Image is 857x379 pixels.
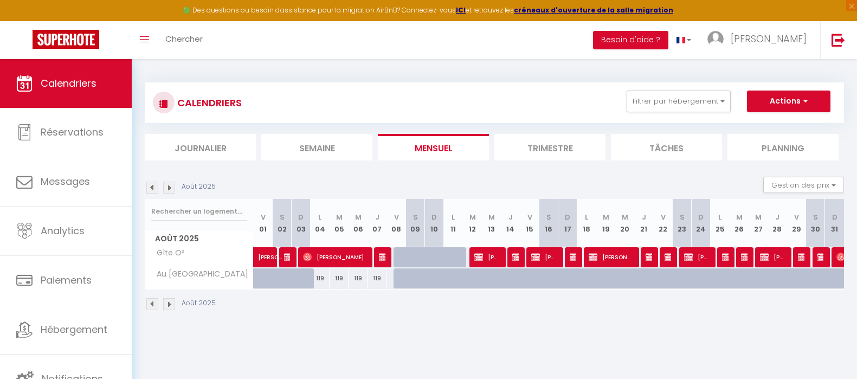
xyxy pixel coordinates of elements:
[41,125,104,139] span: Réservations
[558,199,577,247] th: 17
[273,199,292,247] th: 02
[577,199,596,247] th: 18
[680,212,685,222] abbr: S
[355,212,362,222] abbr: M
[711,199,730,247] th: 25
[763,177,844,193] button: Gestion des prix
[596,199,615,247] th: 19
[718,212,721,222] abbr: L
[692,199,711,247] th: 24
[832,33,845,47] img: logout
[311,268,330,288] div: 119
[254,199,273,247] th: 01
[425,199,444,247] th: 10
[634,199,653,247] th: 21
[787,199,806,247] th: 29
[182,298,216,309] p: Août 2025
[512,247,519,267] span: [PERSON_NAME]
[794,212,799,222] abbr: V
[527,212,532,222] abbr: V
[368,268,386,288] div: 119
[722,247,729,267] span: [PERSON_NAME]
[798,247,804,267] span: [PERSON_NAME]
[494,134,605,160] li: Trimestre
[546,212,551,222] abbr: S
[622,212,628,222] abbr: M
[444,199,463,247] th: 11
[394,212,399,222] abbr: V
[474,247,500,267] span: [PERSON_NAME]
[33,30,99,49] img: Super Booking
[147,268,251,280] span: Au [GEOGRAPHIC_DATA]
[727,134,839,160] li: Planning
[698,212,704,222] abbr: D
[684,247,710,267] span: [PERSON_NAME]
[298,212,304,222] abbr: D
[379,247,385,267] span: [PERSON_NAME]
[615,199,634,247] th: 20
[378,134,489,160] li: Mensuel
[165,33,203,44] span: Chercher
[452,212,455,222] abbr: L
[254,247,273,268] a: [PERSON_NAME]
[570,247,576,267] span: [PERSON_NAME]
[817,247,824,267] span: [PERSON_NAME]
[261,212,266,222] abbr: V
[565,212,570,222] abbr: D
[731,32,807,46] span: [PERSON_NAME]
[349,268,368,288] div: 119
[41,76,96,90] span: Calendriers
[603,212,609,222] abbr: M
[292,199,311,247] th: 03
[151,202,247,221] input: Rechercher un logement...
[514,5,673,15] strong: créneaux d'ouverture de la salle migration
[539,199,558,247] th: 16
[730,199,749,247] th: 26
[463,199,482,247] th: 12
[311,199,330,247] th: 04
[261,134,372,160] li: Semaine
[741,247,748,267] span: [PERSON_NAME]
[431,212,437,222] abbr: D
[775,212,779,222] abbr: J
[413,212,418,222] abbr: S
[336,212,343,222] abbr: M
[593,31,668,49] button: Besoin d'aide ?
[508,212,513,222] abbr: J
[175,91,242,115] h3: CALENDRIERS
[375,212,379,222] abbr: J
[611,134,722,160] li: Tâches
[482,199,501,247] th: 13
[673,199,692,247] th: 23
[469,212,476,222] abbr: M
[531,247,557,267] span: [PERSON_NAME]
[768,199,787,247] th: 28
[825,199,844,247] th: 31
[749,199,768,247] th: 27
[258,241,283,262] span: [PERSON_NAME]
[330,199,349,247] th: 05
[760,247,785,267] span: [PERSON_NAME]
[488,212,495,222] abbr: M
[813,212,818,222] abbr: S
[368,199,386,247] th: 07
[284,247,291,267] span: [PERSON_NAME]
[147,247,188,259] span: Gîte O²
[832,212,837,222] abbr: D
[349,199,368,247] th: 06
[665,247,671,267] span: [PERSON_NAME]
[755,212,762,222] abbr: M
[406,199,425,247] th: 09
[41,224,85,237] span: Analytics
[41,175,90,188] span: Messages
[627,91,731,112] button: Filtrer par hébergement
[456,5,466,15] a: ICI
[330,268,349,288] div: 119
[699,21,820,59] a: ... [PERSON_NAME]
[707,31,724,47] img: ...
[589,247,633,267] span: [PERSON_NAME]
[646,247,652,267] span: [PERSON_NAME]
[661,212,666,222] abbr: V
[145,231,253,247] span: Août 2025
